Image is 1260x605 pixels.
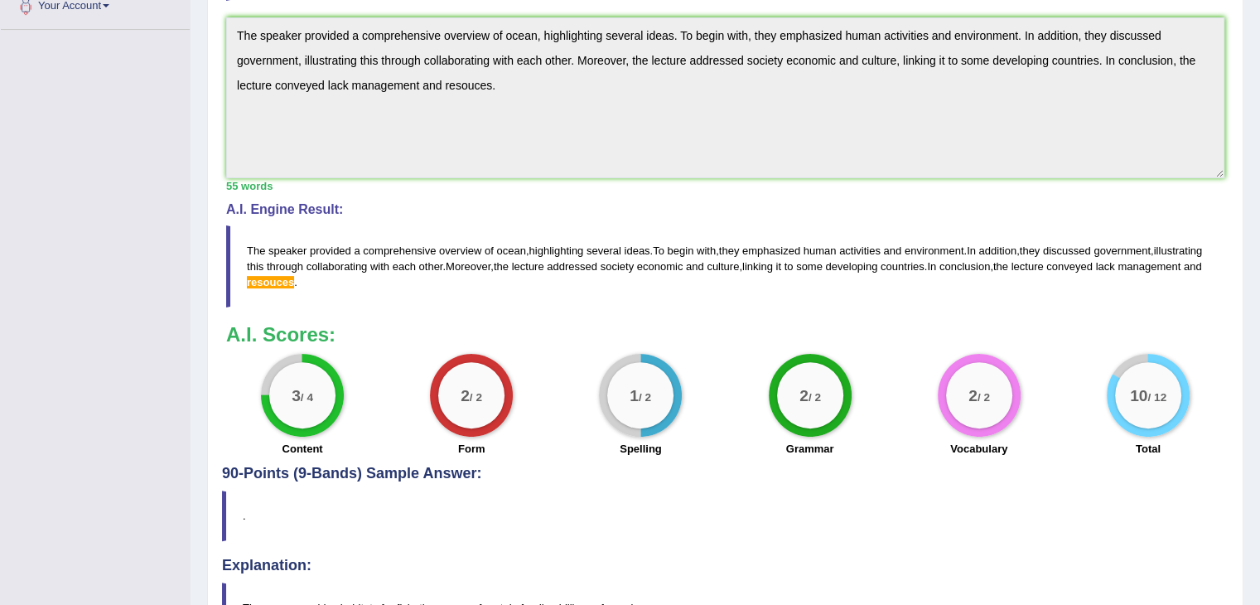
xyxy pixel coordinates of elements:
[601,260,634,273] span: society
[446,260,490,273] span: Moreover
[1020,244,1040,257] span: they
[1011,260,1044,273] span: lecture
[808,391,820,404] small: / 2
[927,260,936,273] span: In
[247,276,294,288] span: Possible spelling mistake found. (did you mean: resources)
[905,244,964,257] span: environment
[439,244,481,257] span: overview
[668,244,694,257] span: begin
[1147,391,1166,404] small: / 12
[967,244,976,257] span: In
[993,260,1008,273] span: the
[470,391,482,404] small: / 2
[226,225,1224,307] blockquote: , . , . , , . , , . , .
[686,260,704,273] span: and
[247,260,263,273] span: this
[630,386,639,404] big: 1
[804,244,837,257] span: human
[939,260,990,273] span: conclusion
[1093,244,1151,257] span: government
[301,391,313,404] small: / 4
[881,260,924,273] span: countries
[370,260,389,273] span: with
[1046,260,1093,273] span: conveyed
[1154,244,1203,257] span: illustrating
[839,244,881,257] span: activities
[624,244,649,257] span: ideas
[485,244,494,257] span: of
[222,558,1229,574] h4: Explanation:
[784,260,794,273] span: to
[310,244,351,257] span: provided
[547,260,597,273] span: addressed
[292,386,301,404] big: 3
[363,244,436,257] span: comprehensive
[799,386,809,404] big: 2
[950,441,1007,457] label: Vocabulary
[529,244,583,257] span: highlighting
[977,391,989,404] small: / 2
[786,441,834,457] label: Grammar
[587,244,621,257] span: several
[226,323,336,346] b: A.I. Scores:
[697,244,716,257] span: with
[719,244,740,257] span: they
[268,244,307,257] span: speaker
[226,178,1224,194] div: 55 words
[461,386,470,404] big: 2
[639,391,651,404] small: / 2
[307,260,368,273] span: collaborating
[653,244,664,257] span: To
[419,260,443,273] span: other
[742,260,773,273] span: linking
[496,244,525,257] span: ocean
[637,260,683,273] span: economic
[825,260,877,273] span: developing
[1118,260,1180,273] span: management
[222,491,1229,541] blockquote: .
[775,260,781,273] span: it
[707,260,739,273] span: culture
[1043,244,1091,257] span: discussed
[282,441,323,457] label: Content
[968,386,978,404] big: 2
[883,244,901,257] span: and
[354,244,360,257] span: a
[1095,260,1114,273] span: lack
[494,260,509,273] span: the
[393,260,416,273] span: each
[1136,441,1161,457] label: Total
[247,244,265,257] span: The
[620,441,662,457] label: Spelling
[978,244,1016,257] span: addition
[796,260,823,273] span: some
[1184,260,1202,273] span: and
[226,202,1224,217] h4: A.I. Engine Result:
[1130,386,1147,404] big: 10
[742,244,800,257] span: emphasized
[512,260,544,273] span: lecture
[458,441,485,457] label: Form
[267,260,303,273] span: through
